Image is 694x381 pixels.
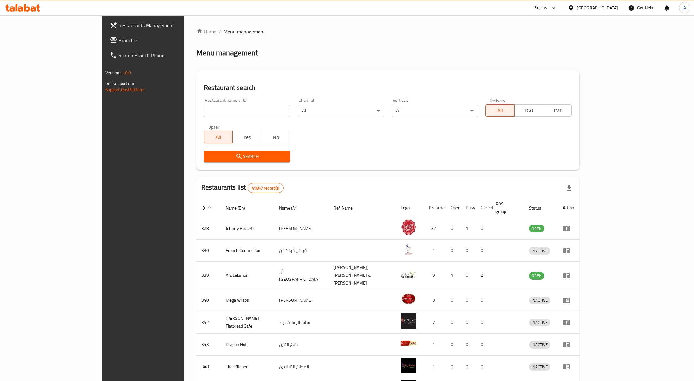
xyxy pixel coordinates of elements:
td: 0 [476,240,491,262]
button: TMP [543,104,572,117]
td: Arz Lebanon [221,262,274,289]
div: INACTIVE [529,297,550,304]
span: Name (En) [226,204,253,212]
h2: Restaurant search [204,83,572,92]
td: 0 [476,356,491,378]
th: Open [446,198,461,217]
div: INACTIVE [529,363,550,371]
button: Yes [232,131,261,143]
td: 1 [424,240,446,262]
div: Menu [563,341,574,348]
span: Version: [105,69,121,77]
span: A [683,4,686,11]
td: 0 [461,289,476,311]
td: سانديلاز فلات براد [274,311,329,334]
span: Ref. Name [334,204,361,212]
td: 0 [446,289,461,311]
div: Menu [563,225,574,232]
a: Branches [105,33,218,48]
td: 0 [476,311,491,334]
span: Menu management [224,28,265,35]
td: أرز [GEOGRAPHIC_DATA] [274,262,329,289]
button: No [261,131,290,143]
span: INACTIVE [529,319,550,326]
td: 1 [446,262,461,289]
img: Arz Lebanon [401,266,416,282]
span: 41847 record(s) [248,185,283,191]
button: All [204,131,233,143]
a: Restaurants Management [105,18,218,33]
img: Johnny Rockets [401,219,416,235]
td: 1 [461,217,476,240]
div: INACTIVE [529,341,550,349]
td: 1 [424,334,446,356]
td: Mega Wraps [221,289,274,311]
td: 37 [424,217,446,240]
span: All [488,106,512,115]
td: فرنش كونكشن [274,240,329,262]
span: Restaurants Management [118,22,213,29]
span: TGO [517,106,541,115]
a: Search Branch Phone [105,48,218,63]
div: Export file [562,181,577,195]
td: 0 [446,240,461,262]
span: OPEN [529,272,544,279]
button: All [485,104,515,117]
span: Search [209,153,285,161]
div: Menu [563,363,574,370]
td: كوخ التنين [274,334,329,356]
th: Branches [424,198,446,217]
td: 0 [476,289,491,311]
td: Dragon Hut [221,334,274,356]
td: 0 [446,356,461,378]
td: 0 [461,262,476,289]
td: 9 [424,262,446,289]
h2: Restaurants list [201,183,284,193]
span: 1.0.0 [122,69,131,77]
div: Menu [563,247,574,254]
td: 0 [461,311,476,334]
td: 0 [446,217,461,240]
td: 0 [461,356,476,378]
span: Status [529,204,549,212]
a: Support.OpsPlatform [105,86,145,94]
th: Logo [396,198,424,217]
img: Sandella's Flatbread Cafe [401,313,416,329]
div: INACTIVE [529,319,550,326]
h2: Menu management [196,48,258,58]
div: Total records count [248,183,284,193]
nav: breadcrumb [196,28,580,35]
label: Upsell [208,125,220,129]
td: 3 [424,289,446,311]
div: OPEN [529,272,544,280]
th: Action [558,198,579,217]
td: المطبخ التايلندى [274,356,329,378]
div: Menu [563,296,574,304]
input: Search for restaurant name or ID.. [204,105,290,117]
td: Thai Kitchen [221,356,274,378]
span: No [264,133,288,142]
img: Dragon Hut [401,335,416,351]
td: [PERSON_NAME] Flatbread Cafe [221,311,274,334]
td: 2 [476,262,491,289]
span: Branches [118,37,213,44]
td: 0 [476,334,491,356]
span: OPEN [529,225,544,232]
div: All [392,105,478,117]
img: Thai Kitchen [401,358,416,373]
img: French Connection [401,241,416,257]
div: All [298,105,384,117]
button: Search [204,151,290,162]
td: [PERSON_NAME] [274,289,329,311]
td: 0 [461,334,476,356]
span: All [207,133,230,142]
span: INACTIVE [529,247,550,255]
li: / [219,28,221,35]
span: Yes [235,133,259,142]
span: TMP [546,106,570,115]
span: Get support on: [105,79,134,87]
td: [PERSON_NAME],[PERSON_NAME] & [PERSON_NAME] [329,262,396,289]
td: 0 [446,311,461,334]
span: POS group [496,200,517,215]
